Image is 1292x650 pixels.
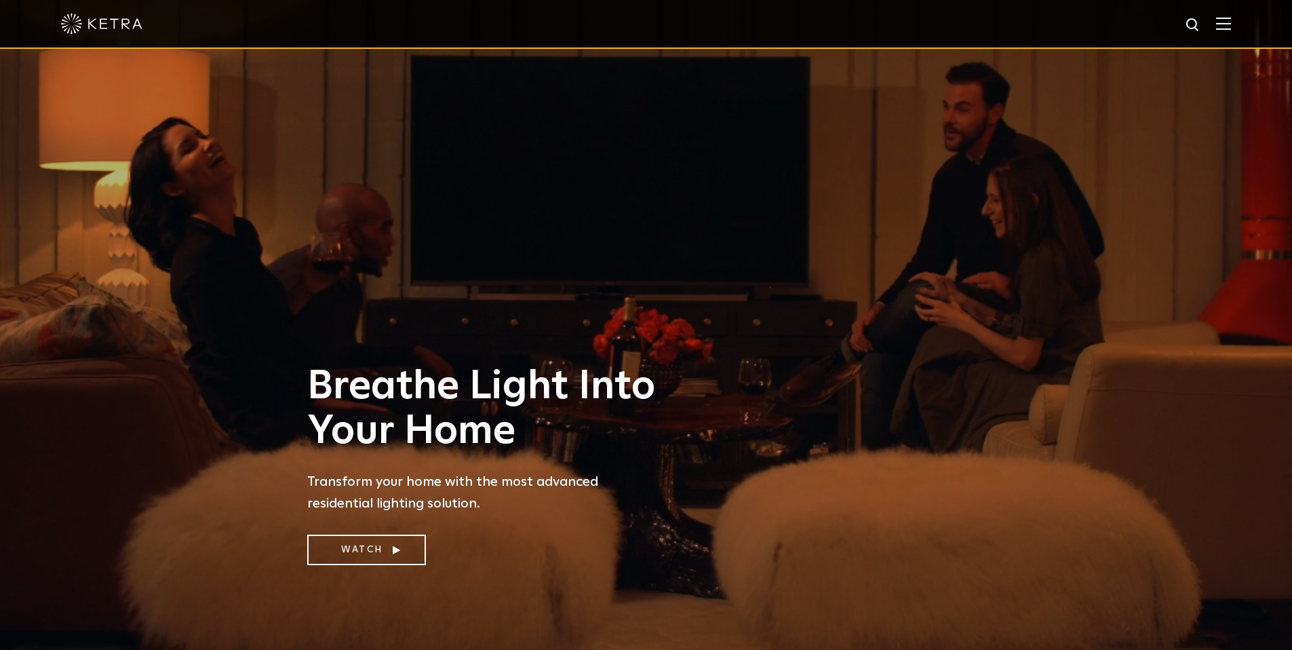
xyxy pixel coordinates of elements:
[307,471,667,514] p: Transform your home with the most advanced residential lighting solution.
[307,364,667,454] h1: Breathe Light Into Your Home
[307,535,426,565] a: Watch
[1216,17,1231,30] img: Hamburger%20Nav.svg
[61,14,142,34] img: ketra-logo-2019-white
[1185,17,1202,34] img: search icon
